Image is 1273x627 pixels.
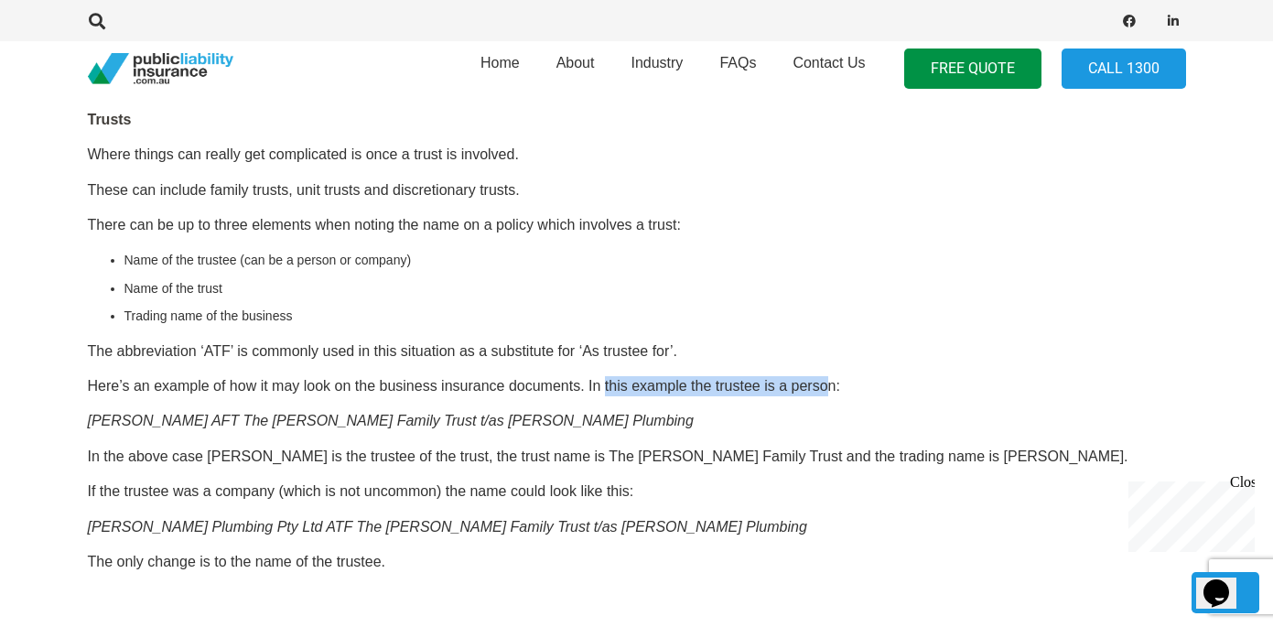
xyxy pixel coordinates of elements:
[701,36,774,102] a: FAQs
[124,250,1186,270] li: Name of the trustee (can be a person or company)
[88,112,132,127] strong: Trusts
[538,36,613,102] a: About
[7,7,126,133] div: Chat live with an agent now!Close
[462,36,538,102] a: Home
[88,376,1186,396] p: Here’s an example of how it may look on the business insurance documents. In this example the tru...
[631,55,683,70] span: Industry
[88,180,1186,200] p: These can include family trusts, unit trusts and discretionary trusts.
[88,215,1186,235] p: There can be up to three elements when noting the name on a policy which involves a trust:
[88,341,1186,362] p: The abbreviation ‘ATF’ is commonly used in this situation as a substitute for ‘As trustee for’.
[612,36,701,102] a: Industry
[80,13,116,29] a: Search
[124,306,1186,326] li: Trading name of the business
[88,552,1186,572] p: The only change is to the name of the trustee.
[1160,8,1186,34] a: LinkedIn
[1062,49,1186,90] a: Call 1300
[719,55,756,70] span: FAQs
[1192,572,1259,613] a: Back to top
[88,481,1186,502] p: If the trustee was a company (which is not uncommon) the name could look like this:
[88,53,233,85] a: pli_logotransparent
[1117,8,1142,34] a: Facebook
[480,55,520,70] span: Home
[904,49,1041,90] a: FREE QUOTE
[556,55,595,70] span: About
[793,55,865,70] span: Contact Us
[1121,474,1255,552] iframe: chat widget
[88,145,1186,165] p: Where things can really get complicated is once a trust is involved.
[88,447,1186,467] p: In the above case [PERSON_NAME] is the trustee of the trust, the trust name is The [PERSON_NAME] ...
[88,519,807,535] em: [PERSON_NAME] Plumbing Pty Ltd ATF The [PERSON_NAME] Family Trust t/as [PERSON_NAME] Plumbing
[1196,554,1255,609] iframe: chat widget
[774,36,883,102] a: Contact Us
[88,413,694,428] em: [PERSON_NAME] AFT The [PERSON_NAME] Family Trust t/as [PERSON_NAME] Plumbing
[124,278,1186,298] li: Name of the trust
